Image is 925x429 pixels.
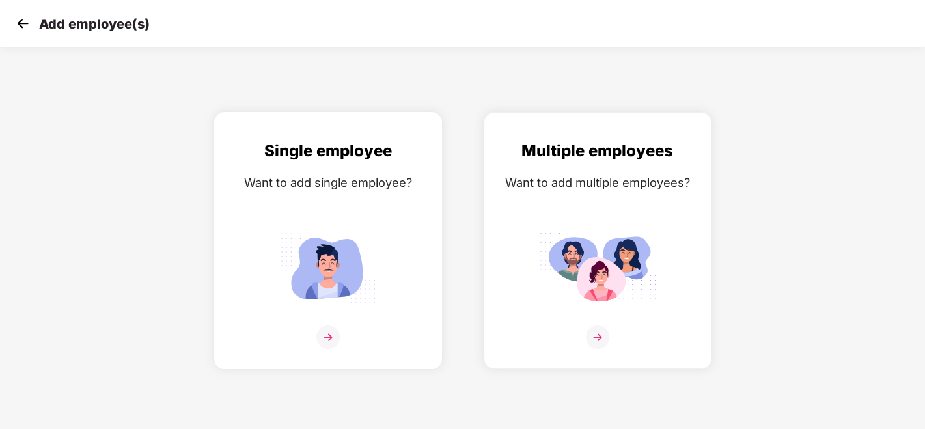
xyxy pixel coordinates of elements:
[39,16,150,32] p: Add employee(s)
[228,139,428,163] div: Single employee
[269,227,387,309] img: svg+xml;base64,PHN2ZyB4bWxucz0iaHR0cDovL3d3dy53My5vcmcvMjAwMC9zdmciIGlkPSJTaW5nbGVfZW1wbG95ZWUiIH...
[539,227,656,309] img: svg+xml;base64,PHN2ZyB4bWxucz0iaHR0cDovL3d3dy53My5vcmcvMjAwMC9zdmciIGlkPSJNdWx0aXBsZV9lbXBsb3llZS...
[497,139,698,163] div: Multiple employees
[316,325,340,349] img: svg+xml;base64,PHN2ZyB4bWxucz0iaHR0cDovL3d3dy53My5vcmcvMjAwMC9zdmciIHdpZHRoPSIzNiIgaGVpZ2h0PSIzNi...
[228,173,428,192] div: Want to add single employee?
[586,325,609,349] img: svg+xml;base64,PHN2ZyB4bWxucz0iaHR0cDovL3d3dy53My5vcmcvMjAwMC9zdmciIHdpZHRoPSIzNiIgaGVpZ2h0PSIzNi...
[13,14,33,33] img: svg+xml;base64,PHN2ZyB4bWxucz0iaHR0cDovL3d3dy53My5vcmcvMjAwMC9zdmciIHdpZHRoPSIzMCIgaGVpZ2h0PSIzMC...
[497,173,698,192] div: Want to add multiple employees?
